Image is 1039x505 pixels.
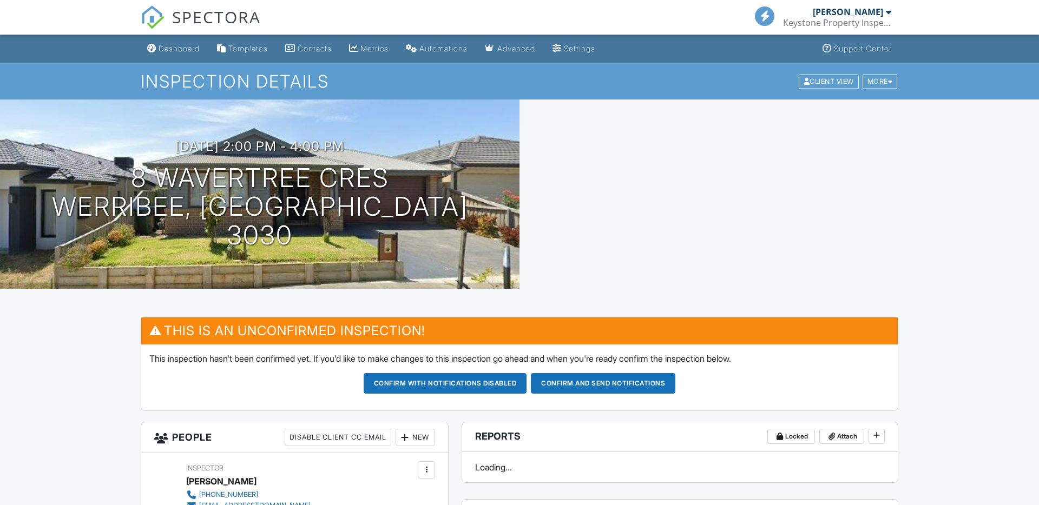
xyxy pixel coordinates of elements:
div: Contacts [298,44,332,53]
h3: [DATE] 2:00 pm - 4:00 pm [175,139,344,154]
a: SPECTORA [141,15,261,37]
a: Metrics [345,39,393,59]
div: Advanced [497,44,535,53]
a: [PHONE_NUMBER] [186,489,311,500]
a: Dashboard [143,39,204,59]
div: Automations [419,44,468,53]
h3: People [141,422,448,453]
a: Templates [213,39,272,59]
a: Client View [798,77,862,85]
div: Templates [228,44,268,53]
span: Inspector [186,464,223,472]
a: Automations (Basic) [402,39,472,59]
h1: Inspection Details [141,72,898,91]
button: Confirm and send notifications [531,373,675,394]
div: Dashboard [159,44,200,53]
h1: 8 Wavertree Cres Werribee, [GEOGRAPHIC_DATA] 3030 [17,164,502,249]
span: SPECTORA [172,5,261,28]
a: Contacts [281,39,336,59]
div: Keystone Property Inspections [783,17,891,28]
div: [PHONE_NUMBER] [199,490,258,499]
a: Advanced [481,39,540,59]
div: Metrics [360,44,389,53]
div: Client View [799,74,859,89]
p: This inspection hasn't been confirmed yet. If you'd like to make changes to this inspection go ah... [149,353,890,364]
a: Support Center [818,39,896,59]
div: More [863,74,898,89]
button: Confirm with notifications disabled [364,373,527,394]
div: Settings [564,44,595,53]
div: [PERSON_NAME] [186,473,257,489]
h3: This is an Unconfirmed Inspection! [141,317,898,344]
div: [PERSON_NAME] [813,6,883,17]
div: Support Center [834,44,892,53]
img: The Best Home Inspection Software - Spectora [141,5,165,29]
div: Disable Client CC Email [285,429,391,446]
a: Settings [548,39,600,59]
div: New [396,429,435,446]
